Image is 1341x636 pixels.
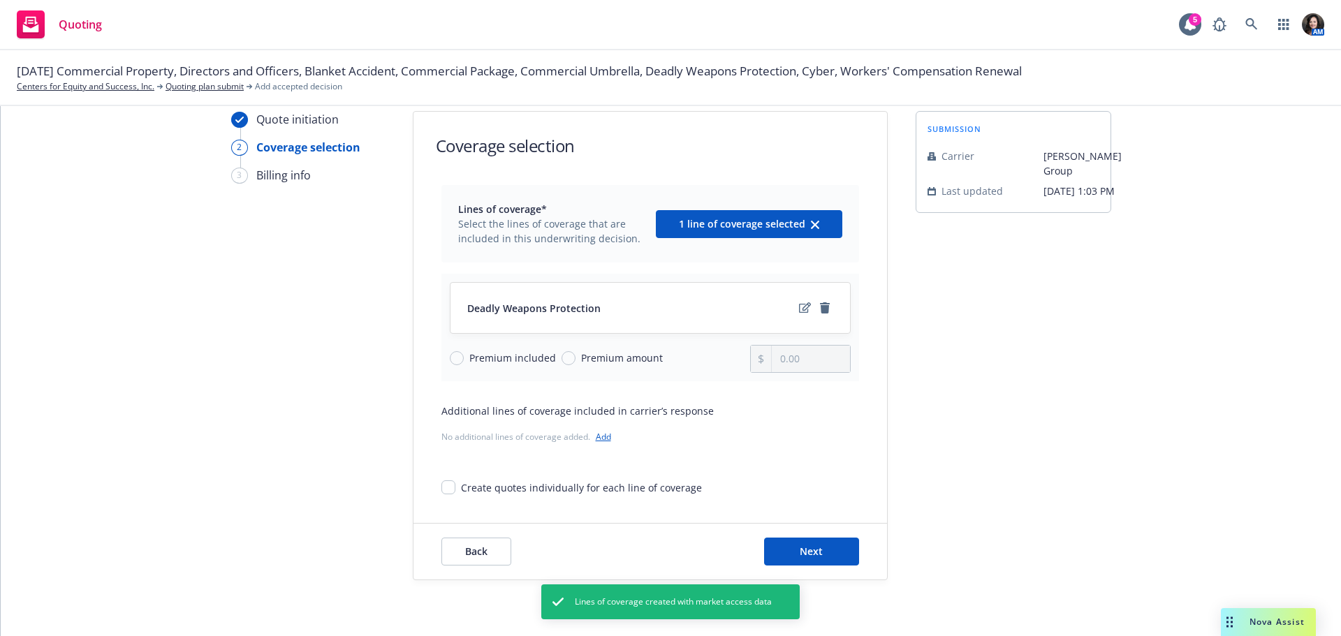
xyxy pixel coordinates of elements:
[256,167,311,184] div: Billing info
[764,538,859,565] button: Next
[941,149,974,163] span: Carrier
[256,139,360,156] div: Coverage selection
[11,5,108,44] a: Quoting
[1250,616,1305,628] span: Nova Assist
[59,19,102,30] span: Quoting
[1221,608,1316,636] button: Nova Assist
[465,545,488,558] span: Back
[941,184,1003,198] span: Last updated
[1043,149,1122,178] span: [PERSON_NAME] Group
[441,538,511,565] button: Back
[231,168,248,184] div: 3
[256,111,339,128] div: Quote initiation
[575,596,772,608] span: Lines of coverage created with market access data
[581,350,663,365] span: Premium amount
[17,80,154,93] a: Centers for Equity and Success, Inc.
[450,351,464,365] input: Premium included
[467,301,601,316] span: Deadly Weapons Protection
[436,134,575,157] h1: Coverage selection
[596,431,611,443] a: Add
[1221,608,1238,636] div: Drag to move
[1238,10,1266,38] a: Search
[562,351,576,365] input: Premium amount
[458,202,647,216] span: Lines of coverage*
[441,429,859,444] div: No additional lines of coverage added.
[816,299,833,316] a: remove
[166,80,244,93] a: Quoting plan submit
[255,80,342,93] span: Add accepted decision
[797,299,814,316] a: edit
[679,217,805,230] span: 1 line of coverage selected
[461,480,702,495] div: Create quotes individually for each line of coverage
[469,350,556,365] span: Premium included
[458,216,647,246] span: Select the lines of coverage that are included in this underwriting decision.
[656,210,842,238] button: 1 line of coverage selectedclear selection
[1270,10,1298,38] a: Switch app
[1189,13,1201,26] div: 5
[1302,13,1324,36] img: photo
[1043,184,1122,198] span: [DATE] 1:03 PM
[800,545,823,558] span: Next
[772,346,849,372] input: 0.00
[811,221,819,229] svg: clear selection
[231,140,248,156] div: 2
[17,62,1022,80] span: [DATE] Commercial Property, Directors and Officers, Blanket Accident, Commercial Package, Commerc...
[441,404,859,418] div: Additional lines of coverage included in carrier’s response
[1206,10,1233,38] a: Report a Bug
[928,123,981,135] span: submission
